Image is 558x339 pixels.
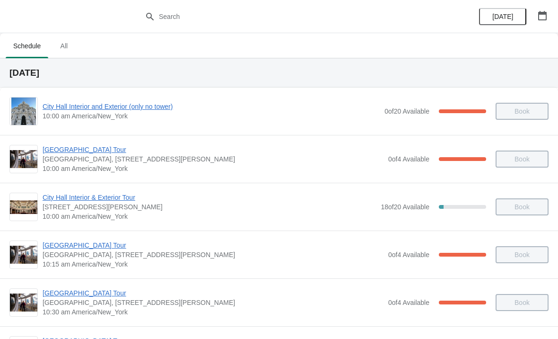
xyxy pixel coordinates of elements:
span: 0 of 4 Available [388,299,429,306]
span: City Hall Interior & Exterior Tour [43,193,376,202]
span: [GEOGRAPHIC_DATA] Tour [43,145,384,154]
span: [GEOGRAPHIC_DATA], [STREET_ADDRESS][PERSON_NAME] [43,154,384,164]
h2: [DATE] [9,68,549,78]
span: 10:15 am America/New_York [43,259,384,269]
button: [DATE] [479,8,526,25]
span: 10:30 am America/New_York [43,307,384,317]
img: City Hall Tower Tour | City Hall Visitor Center, 1400 John F Kennedy Boulevard Suite 121, Philade... [10,150,37,169]
img: City Hall Tower Tour | City Hall Visitor Center, 1400 John F Kennedy Boulevard Suite 121, Philade... [10,246,37,264]
img: City Hall Interior & Exterior Tour | 1400 John F Kennedy Boulevard, Suite 121, Philadelphia, PA, ... [10,200,37,214]
span: [STREET_ADDRESS][PERSON_NAME] [43,202,376,212]
img: City Hall Interior and Exterior (only no tower) | | 10:00 am America/New_York [11,98,36,125]
span: 0 of 4 Available [388,155,429,163]
input: Search [158,8,418,25]
span: [DATE] [492,13,513,20]
span: 10:00 am America/New_York [43,164,384,173]
span: [GEOGRAPHIC_DATA] Tour [43,288,384,298]
span: All [52,37,76,54]
span: 18 of 20 Available [381,203,429,211]
span: [GEOGRAPHIC_DATA], [STREET_ADDRESS][PERSON_NAME] [43,250,384,259]
img: City Hall Tower Tour | City Hall Visitor Center, 1400 John F Kennedy Boulevard Suite 121, Philade... [10,294,37,312]
span: 10:00 am America/New_York [43,212,376,221]
span: [GEOGRAPHIC_DATA] Tour [43,241,384,250]
span: Schedule [6,37,48,54]
span: 0 of 4 Available [388,251,429,259]
span: [GEOGRAPHIC_DATA], [STREET_ADDRESS][PERSON_NAME] [43,298,384,307]
span: City Hall Interior and Exterior (only no tower) [43,102,380,111]
span: 0 of 20 Available [384,107,429,115]
span: 10:00 am America/New_York [43,111,380,121]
